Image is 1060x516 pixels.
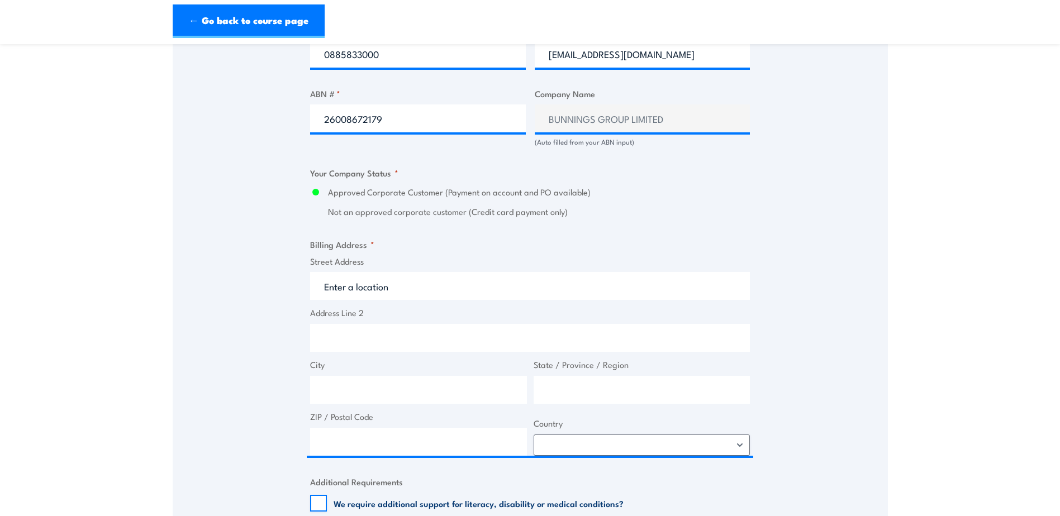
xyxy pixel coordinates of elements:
[328,206,750,218] label: Not an approved corporate customer (Credit card payment only)
[310,238,374,251] legend: Billing Address
[310,307,750,319] label: Address Line 2
[310,272,750,300] input: Enter a location
[534,359,750,371] label: State / Province / Region
[328,186,750,199] label: Approved Corporate Customer (Payment on account and PO available)
[534,417,750,430] label: Country
[173,4,325,38] a: ← Go back to course page
[334,498,624,509] label: We require additional support for literacy, disability or medical conditions?
[310,255,750,268] label: Street Address
[310,87,526,100] label: ABN #
[310,359,527,371] label: City
[310,475,403,488] legend: Additional Requirements
[310,166,398,179] legend: Your Company Status
[535,87,750,100] label: Company Name
[535,137,750,147] div: (Auto filled from your ABN input)
[310,410,527,423] label: ZIP / Postal Code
